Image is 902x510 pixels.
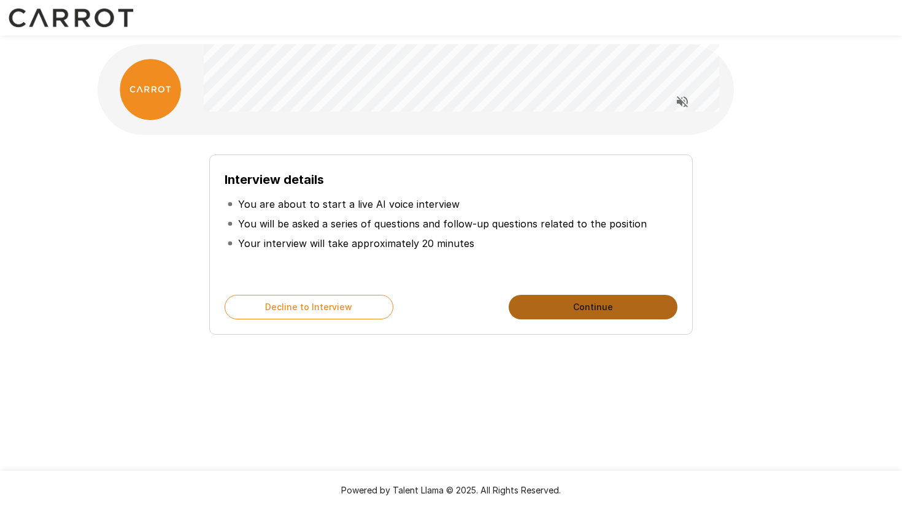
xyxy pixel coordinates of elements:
[238,197,460,211] p: You are about to start a live AI voice interview
[15,484,887,497] p: Powered by Talent Llama © 2025. All Rights Reserved.
[670,89,695,114] button: Read questions aloud
[238,216,647,231] p: You will be asked a series of questions and follow-up questions related to the position
[225,295,393,319] button: Decline to Interview
[120,59,181,120] img: carrot_logo.png
[225,172,324,187] b: Interview details
[238,236,474,251] p: Your interview will take approximately 20 minutes
[509,295,677,319] button: Continue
